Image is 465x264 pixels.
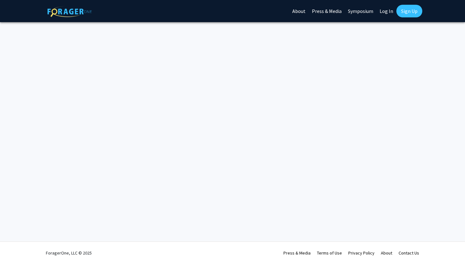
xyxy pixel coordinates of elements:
div: ForagerOne, LLC © 2025 [46,242,92,264]
a: Sign Up [396,5,422,17]
a: Press & Media [283,250,311,256]
a: Terms of Use [317,250,342,256]
a: Contact Us [399,250,419,256]
a: About [381,250,392,256]
a: Privacy Policy [348,250,375,256]
img: ForagerOne Logo [47,6,92,17]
